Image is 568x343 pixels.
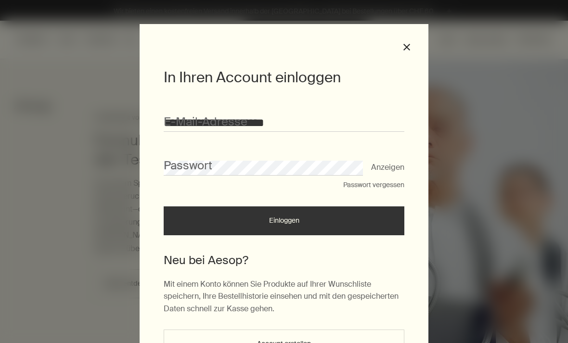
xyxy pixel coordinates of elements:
[164,67,404,88] h1: In Ihren Account einloggen
[164,206,404,235] button: Einloggen
[343,180,404,190] button: Passwort vergessen
[164,252,404,268] h2: Neu bei Aesop?
[402,43,411,51] button: Schließen
[371,161,404,174] button: Anzeigen
[164,278,404,315] p: Mit einem Konto können Sie Produkte auf Ihrer Wunschliste speichern, Ihre Bestellhistorie einsehe...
